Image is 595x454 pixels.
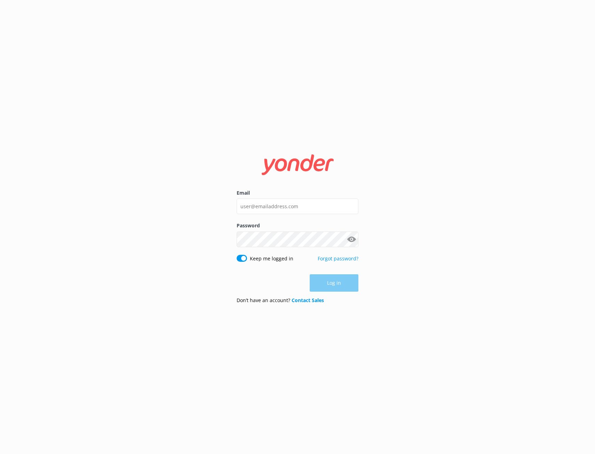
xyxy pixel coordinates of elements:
label: Password [237,222,358,229]
label: Email [237,189,358,197]
a: Forgot password? [318,255,358,262]
button: Show password [344,232,358,246]
label: Keep me logged in [250,255,293,262]
p: Don’t have an account? [237,297,324,304]
input: user@emailaddress.com [237,198,358,214]
a: Contact Sales [292,297,324,303]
